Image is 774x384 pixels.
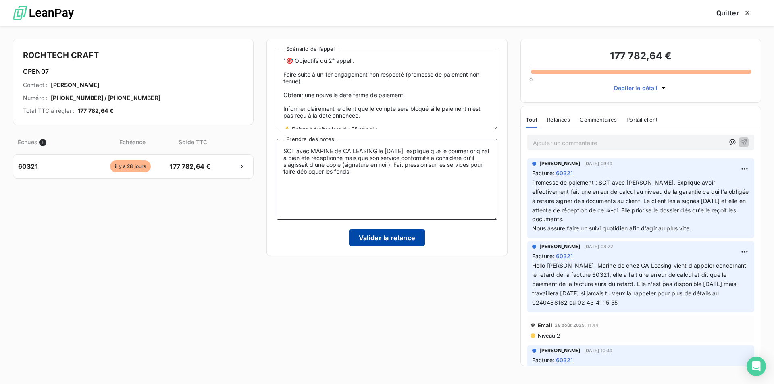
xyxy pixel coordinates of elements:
[614,84,658,92] span: Déplier le détail
[539,347,581,354] span: [PERSON_NAME]
[532,179,751,232] span: Promesse de paiement : SCT avec [PERSON_NAME]. Explique avoir effectivement fait une erreur de ca...
[95,138,170,146] span: Échéance
[556,356,573,364] span: 60321
[23,81,48,89] span: Contact :
[539,243,581,250] span: [PERSON_NAME]
[39,139,46,146] span: 1
[169,162,211,171] span: 177 782,64 €
[584,348,613,353] span: [DATE] 10:49
[532,262,748,306] span: Hello [PERSON_NAME], Marine de chez CA Leasing vient d'appeler concernant le retard de la facture...
[110,160,151,172] span: il y a 28 jours
[18,162,38,171] span: 60321
[23,49,243,62] h4: ROCHTECH CRAFT
[555,323,598,328] span: 28 août 2025, 11:44
[537,332,560,339] span: Niveau 2
[532,252,554,260] span: Facture :
[78,107,114,115] span: 177 782,64 €
[277,139,497,220] textarea: SCT avec MARINE de CA LEASING le [DATE], explique que le courrier original a bien été réceptionné...
[526,116,538,123] span: Tout
[584,161,613,166] span: [DATE] 09:19
[349,229,425,246] button: Valider la relance
[580,116,617,123] span: Commentaires
[51,81,99,89] span: [PERSON_NAME]
[23,66,243,76] h6: CPEN07
[556,252,573,260] span: 60321
[23,94,48,102] span: Numéro :
[538,322,553,328] span: Email
[172,138,214,146] span: Solde TTC
[277,49,497,129] textarea: "🎯 Objectifs du 2ᵉ appel : Faire suite à un 1er engagement non respecté (promesse de paiement non...
[612,83,670,93] button: Déplier le détail
[626,116,657,123] span: Portail client
[584,244,614,249] span: [DATE] 08:22
[547,116,570,123] span: Relances
[51,94,160,102] span: [PHONE_NUMBER] / [PHONE_NUMBER]
[532,366,739,382] span: suite appel à Mme [PERSON_NAME], elle m'a communqué mail du financeur pour prise de contact : [EM...
[556,169,573,177] span: 60321
[18,138,37,146] span: Échues
[539,160,581,167] span: [PERSON_NAME]
[532,356,554,364] span: Facture :
[707,4,761,21] button: Quitter
[532,169,554,177] span: Facture :
[747,357,766,376] div: Open Intercom Messenger
[23,107,75,115] span: Total TTC à régler :
[13,2,74,24] img: logo LeanPay
[529,76,533,83] span: 0
[531,49,751,65] h3: 177 782,64 €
